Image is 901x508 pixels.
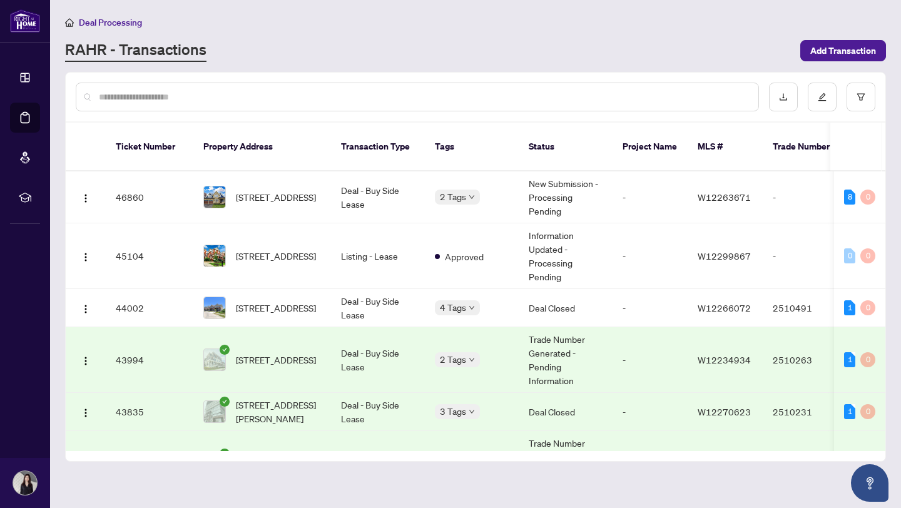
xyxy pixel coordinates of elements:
img: Logo [81,356,91,366]
div: 1 [844,300,855,315]
td: - [613,327,688,393]
img: thumbnail-img [204,401,225,422]
td: 43994 [106,327,193,393]
span: [STREET_ADDRESS] [236,353,316,367]
td: 2510160 [763,431,850,497]
img: thumbnail-img [204,349,225,370]
img: thumbnail-img [204,297,225,318]
th: Status [519,123,613,171]
td: - [763,171,850,223]
td: Deal - Buy Side Lease [331,393,425,431]
span: check-circle [220,449,230,459]
span: edit [818,93,827,101]
td: Trade Number Generated - Pending Information [519,327,613,393]
td: 2510231 [763,393,850,431]
span: down [469,409,475,415]
img: thumbnail-img [204,245,225,267]
td: Trade Number Generated - Pending Information [519,431,613,497]
span: [STREET_ADDRESS] [236,190,316,204]
td: 43835 [106,393,193,431]
span: Approved [445,250,484,263]
button: Logo [76,246,96,266]
th: Project Name [613,123,688,171]
img: Profile Icon [13,471,37,495]
a: RAHR - Transactions [65,39,206,62]
div: 0 [860,300,875,315]
td: 44002 [106,289,193,327]
td: - [613,171,688,223]
div: 1 [844,404,855,419]
td: 45104 [106,223,193,289]
div: 0 [844,248,855,263]
span: check-circle [220,397,230,407]
span: check-circle [220,345,230,355]
span: filter [857,93,865,101]
button: edit [808,83,837,111]
td: 2510263 [763,327,850,393]
td: - [763,223,850,289]
td: 46860 [106,171,193,223]
button: Add Transaction [800,40,886,61]
td: Deal Closed [519,289,613,327]
div: 0 [860,404,875,419]
button: Logo [76,187,96,207]
img: thumbnail-img [204,186,225,208]
div: 1 [844,352,855,367]
span: [STREET_ADDRESS][PERSON_NAME] [236,398,321,425]
span: down [469,305,475,311]
span: W12299867 [698,250,751,262]
span: Add Transaction [810,41,876,61]
div: 0 [860,352,875,367]
button: filter [847,83,875,111]
td: Listing - Lease [331,223,425,289]
span: 2 Tags [440,190,466,204]
span: [STREET_ADDRESS] [236,301,316,315]
button: Logo [76,402,96,422]
th: Transaction Type [331,123,425,171]
span: home [65,18,74,27]
img: Logo [81,304,91,314]
th: Property Address [193,123,331,171]
td: Information Updated - Processing Pending [519,223,613,289]
img: Logo [81,408,91,418]
th: Ticket Number [106,123,193,171]
td: - [613,289,688,327]
button: Open asap [851,464,888,502]
th: MLS # [688,123,763,171]
td: Deal Closed [519,393,613,431]
span: down [469,357,475,363]
span: W12266072 [698,302,751,313]
span: download [779,93,788,101]
td: Deal - Buy Side Lease [331,171,425,223]
td: 2510491 [763,289,850,327]
div: 0 [860,190,875,205]
span: [STREET_ADDRESS][PERSON_NAME] [236,450,321,477]
th: Trade Number [763,123,850,171]
td: - [613,431,688,497]
span: 2 Tags [440,352,466,367]
td: - [613,223,688,289]
button: download [769,83,798,111]
img: logo [10,9,40,33]
span: W12263671 [698,191,751,203]
span: W12270623 [698,406,751,417]
th: Tags [425,123,519,171]
span: down [469,194,475,200]
button: Logo [76,298,96,318]
div: 8 [844,190,855,205]
span: 3 Tags [440,404,466,419]
span: W12234934 [698,354,751,365]
div: 0 [860,248,875,263]
span: Deal Processing [79,17,142,28]
td: Deal - Buy Side Lease [331,327,425,393]
span: [STREET_ADDRESS] [236,249,316,263]
td: Deal - Buy Side Lease [331,289,425,327]
span: 4 Tags [440,300,466,315]
img: Logo [81,252,91,262]
td: Deal - Buy Side Lease [331,431,425,497]
td: New Submission - Processing Pending [519,171,613,223]
td: - [613,393,688,431]
td: 43401 [106,431,193,497]
button: Logo [76,350,96,370]
img: Logo [81,193,91,203]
